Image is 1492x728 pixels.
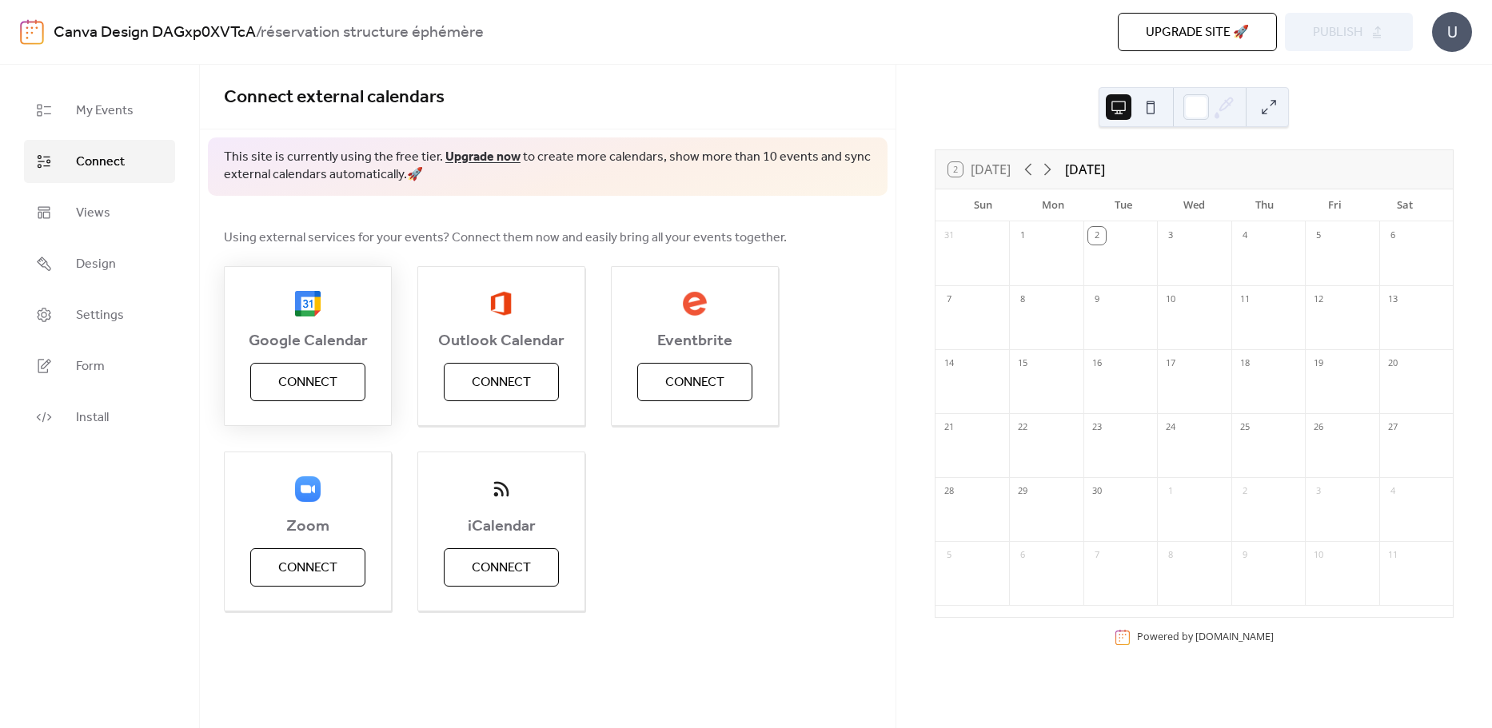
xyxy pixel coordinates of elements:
[76,153,125,172] span: Connect
[1014,291,1031,308] div: 8
[940,547,958,564] div: 5
[1236,227,1254,245] div: 4
[1310,355,1327,372] div: 19
[261,18,484,48] b: réservation structure éphémère
[1310,547,1327,564] div: 10
[1384,291,1402,308] div: 13
[1088,189,1159,221] div: Tue
[1162,547,1179,564] div: 8
[278,559,337,578] span: Connect
[1162,291,1179,308] div: 10
[76,408,109,428] span: Install
[24,140,175,183] a: Connect
[1088,291,1106,308] div: 9
[1384,227,1402,245] div: 6
[1162,483,1179,500] div: 1
[940,419,958,436] div: 21
[612,332,778,351] span: Eventbrite
[445,145,521,169] a: Upgrade now
[76,101,134,121] span: My Events
[1065,160,1105,179] div: [DATE]
[418,332,584,351] span: Outlook Calendar
[1236,291,1254,308] div: 11
[682,291,708,316] img: eventbrite
[1310,291,1327,308] div: 12
[472,559,531,578] span: Connect
[225,517,391,536] span: Zoom
[1236,355,1254,372] div: 18
[1159,189,1229,221] div: Wed
[1384,547,1402,564] div: 11
[940,227,958,245] div: 31
[444,548,559,587] button: Connect
[1014,483,1031,500] div: 29
[665,373,724,392] span: Connect
[1195,630,1274,643] a: [DOMAIN_NAME]
[24,293,175,336] a: Settings
[76,357,105,376] span: Form
[1310,419,1327,436] div: 26
[1299,189,1370,221] div: Fri
[76,306,124,325] span: Settings
[1370,189,1440,221] div: Sat
[20,19,44,45] img: logo
[490,291,512,316] img: outlook
[1384,483,1402,500] div: 4
[948,189,1019,221] div: Sun
[295,291,321,316] img: google
[1310,227,1327,245] div: 5
[1236,419,1254,436] div: 25
[1088,419,1106,436] div: 23
[76,204,110,223] span: Views
[637,363,752,401] button: Connect
[1014,355,1031,372] div: 15
[1229,189,1299,221] div: Thu
[24,191,175,234] a: Views
[1236,483,1254,500] div: 2
[1432,12,1472,52] div: U
[1146,23,1249,42] span: Upgrade site 🚀
[1014,227,1031,245] div: 1
[1384,419,1402,436] div: 27
[1310,483,1327,500] div: 3
[224,149,872,185] span: This site is currently using the free tier. to create more calendars, show more than 10 events an...
[1162,355,1179,372] div: 17
[24,89,175,132] a: My Events
[225,332,391,351] span: Google Calendar
[224,80,445,115] span: Connect external calendars
[1088,227,1106,245] div: 2
[256,18,261,48] b: /
[24,242,175,285] a: Design
[24,344,175,388] a: Form
[1118,13,1277,51] button: Upgrade site 🚀
[1088,483,1106,500] div: 30
[1236,547,1254,564] div: 9
[1088,355,1106,372] div: 16
[1088,547,1106,564] div: 7
[224,229,787,248] span: Using external services for your events? Connect them now and easily bring all your events together.
[444,363,559,401] button: Connect
[54,18,256,48] a: Canva Design DAGxp0XVTcA
[1014,547,1031,564] div: 6
[940,291,958,308] div: 7
[472,373,531,392] span: Connect
[489,476,514,502] img: ical
[76,255,116,274] span: Design
[1137,630,1274,643] div: Powered by
[278,373,337,392] span: Connect
[940,483,958,500] div: 28
[1162,227,1179,245] div: 3
[940,355,958,372] div: 14
[1384,355,1402,372] div: 20
[1014,419,1031,436] div: 22
[250,548,365,587] button: Connect
[418,517,584,536] span: iCalendar
[1162,419,1179,436] div: 24
[295,476,321,502] img: zoom
[1019,189,1089,221] div: Mon
[24,396,175,439] a: Install
[250,363,365,401] button: Connect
